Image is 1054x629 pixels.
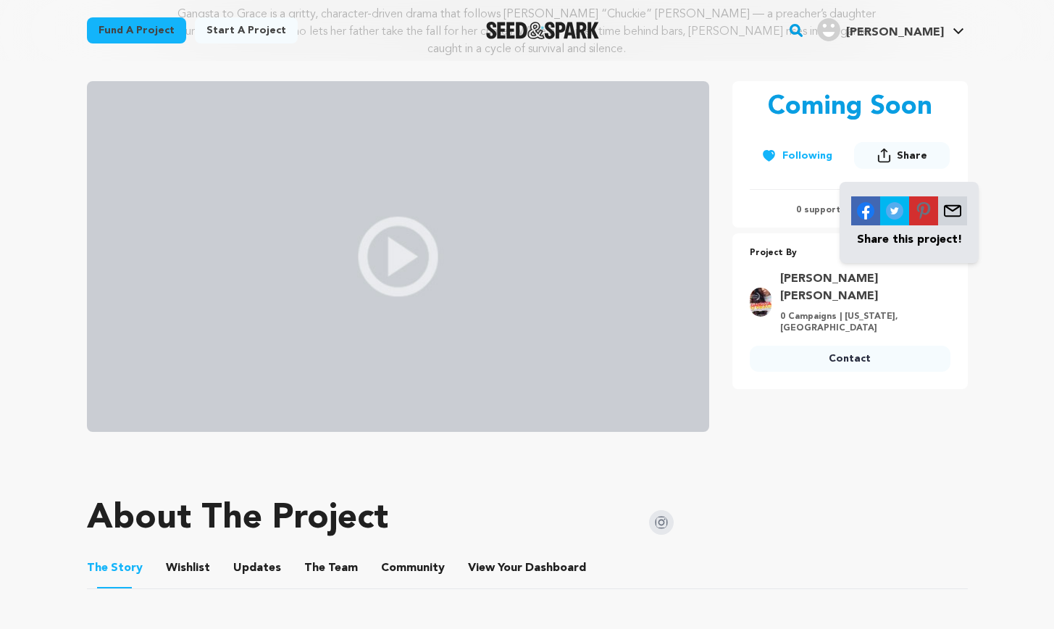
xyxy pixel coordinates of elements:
p: Share this project! [851,231,967,249]
span: Team [304,559,358,577]
img: user.png [817,18,840,41]
span: Updates [233,559,281,577]
a: Fund a project [87,17,186,43]
img: Seed&Spark Pinterest Icon [909,196,938,225]
span: Your [468,559,589,577]
span: Story [87,559,143,577]
a: Contact [750,346,950,372]
a: Goto Letitia Scott Jackson profile [780,270,942,305]
h1: About The Project [87,501,388,536]
img: Seed&Spark Envelope Icon [938,196,967,225]
a: Seed&Spark Homepage [486,22,600,39]
a: Valerie J.'s Profile [814,15,967,41]
a: Start a project [195,17,298,43]
a: ViewYourDashboard [468,559,589,577]
span: Wishlist [166,559,210,577]
p: 0 supporters | follower [750,204,950,216]
span: Valerie J.'s Profile [814,15,967,46]
img: Seed&Spark Logo Dark Mode [486,22,600,39]
span: Share [897,149,927,163]
div: Valerie J.'s Profile [817,18,944,41]
button: Following [750,143,844,169]
img: Seed&Spark Instagram Icon [649,510,674,535]
p: 0 Campaigns | [US_STATE], [GEOGRAPHIC_DATA] [780,311,942,334]
button: Share [854,142,950,169]
span: The [304,559,325,577]
span: The [87,559,108,577]
span: Share [854,142,950,175]
img: 0f6932215495d948.jpg [750,288,771,317]
p: Coming Soon [768,93,932,122]
p: Project By [750,245,950,262]
span: Dashboard [525,559,586,577]
img: Seed&Spark Twitter Icon [880,196,909,225]
span: [PERSON_NAME] [846,27,944,38]
span: Community [381,559,445,577]
img: video_placeholder.jpg [87,81,709,432]
img: Seed&Spark Facebook Icon [851,196,880,225]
